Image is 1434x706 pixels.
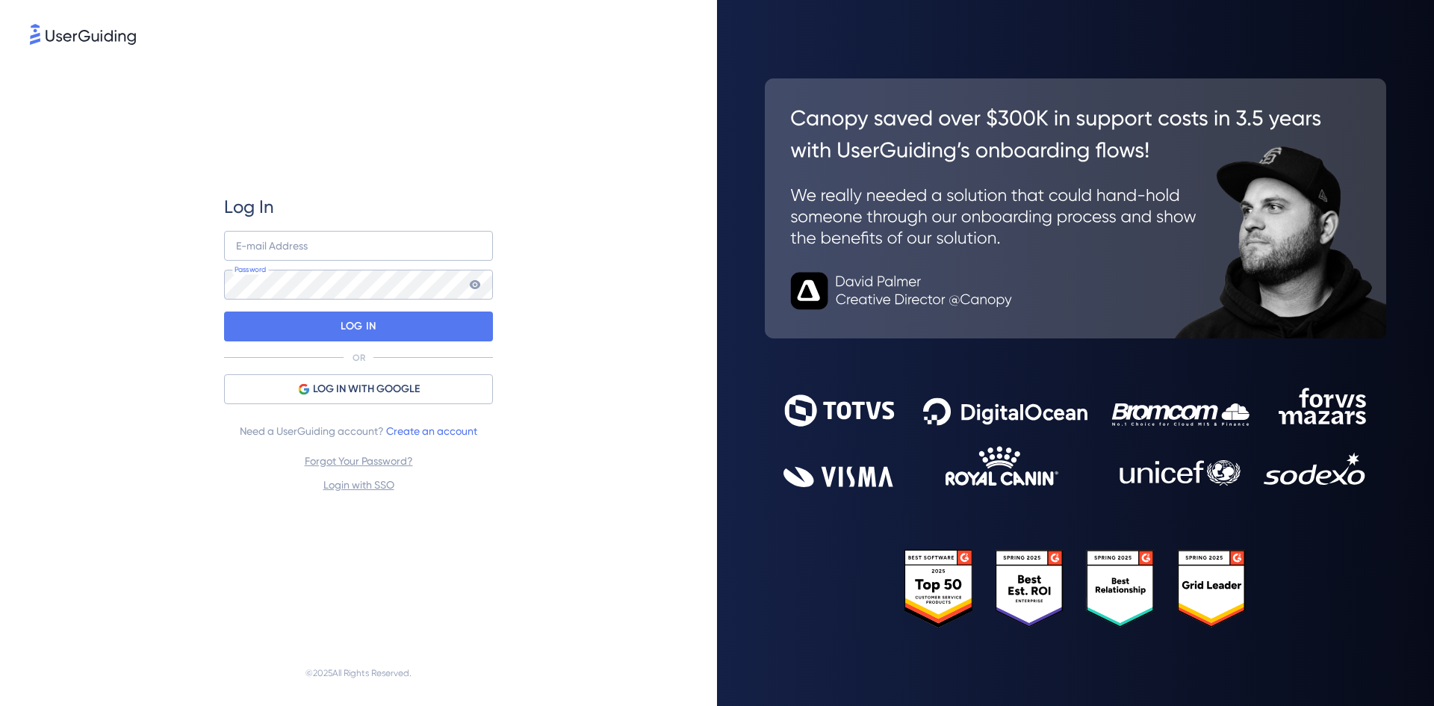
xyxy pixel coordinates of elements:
[341,315,376,338] p: LOG IN
[323,479,394,491] a: Login with SSO
[224,231,493,261] input: example@company.com
[904,550,1247,628] img: 25303e33045975176eb484905ab012ff.svg
[305,664,412,682] span: © 2025 All Rights Reserved.
[783,388,1368,487] img: 9302ce2ac39453076f5bc0f2f2ca889b.svg
[313,380,420,398] span: LOG IN WITH GOOGLE
[30,24,136,45] img: 8faab4ba6bc7696a72372aa768b0286c.svg
[386,425,477,437] a: Create an account
[224,195,274,219] span: Log In
[240,422,477,440] span: Need a UserGuiding account?
[353,352,365,364] p: OR
[765,78,1386,338] img: 26c0aa7c25a843aed4baddd2b5e0fa68.svg
[305,455,413,467] a: Forgot Your Password?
